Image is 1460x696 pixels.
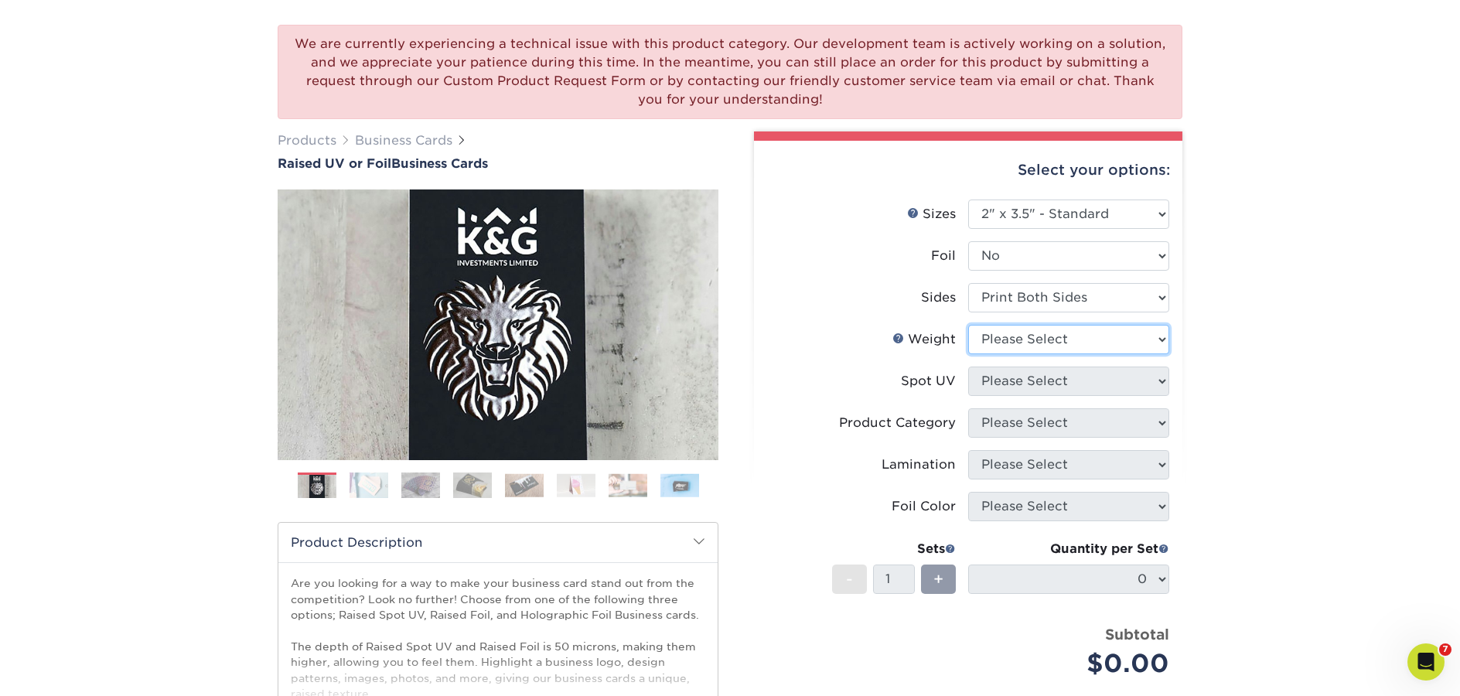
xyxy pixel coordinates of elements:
[350,472,388,499] img: Business Cards 02
[505,473,544,497] img: Business Cards 05
[278,156,718,171] h1: Business Cards
[355,133,452,148] a: Business Cards
[921,288,956,307] div: Sides
[278,25,1182,119] div: We are currently experiencing a technical issue with this product category. Our development team ...
[839,414,956,432] div: Product Category
[278,523,718,562] h2: Product Description
[401,472,440,499] img: Business Cards 03
[968,540,1169,558] div: Quantity per Set
[1439,643,1451,656] span: 7
[1105,626,1169,643] strong: Subtotal
[980,645,1169,682] div: $0.00
[882,455,956,474] div: Lamination
[453,472,492,499] img: Business Cards 04
[892,330,956,349] div: Weight
[278,133,336,148] a: Products
[846,568,853,591] span: -
[933,568,943,591] span: +
[557,473,595,497] img: Business Cards 06
[609,473,647,497] img: Business Cards 07
[901,372,956,391] div: Spot UV
[278,104,718,545] img: Raised UV or Foil 01
[1407,643,1445,681] iframe: Intercom live chat
[278,156,718,171] a: Raised UV or FoilBusiness Cards
[660,473,699,497] img: Business Cards 08
[832,540,956,558] div: Sets
[766,141,1170,200] div: Select your options:
[931,247,956,265] div: Foil
[298,467,336,506] img: Business Cards 01
[892,497,956,516] div: Foil Color
[907,205,956,223] div: Sizes
[278,156,391,171] span: Raised UV or Foil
